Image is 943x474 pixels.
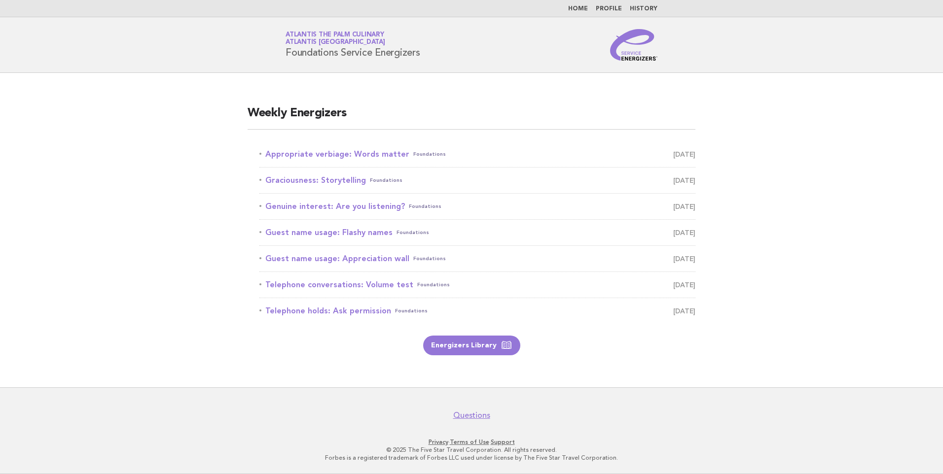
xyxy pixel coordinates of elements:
[596,6,622,12] a: Profile
[673,304,695,318] span: [DATE]
[286,32,385,45] a: Atlantis The Palm CulinaryAtlantis [GEOGRAPHIC_DATA]
[491,439,515,445] a: Support
[259,200,695,213] a: Genuine interest: Are you listening?Foundations [DATE]
[259,278,695,292] a: Telephone conversations: Volume testFoundations [DATE]
[673,147,695,161] span: [DATE]
[370,173,402,187] span: Foundations
[286,32,420,58] h1: Foundations Service Energizers
[630,6,657,12] a: History
[409,200,441,213] span: Foundations
[395,304,428,318] span: Foundations
[417,278,450,292] span: Foundations
[673,226,695,239] span: [DATE]
[453,410,490,420] a: Questions
[170,446,773,454] p: © 2025 The Five Star Travel Corporation. All rights reserved.
[259,147,695,161] a: Appropriate verbiage: Words matterFoundations [DATE]
[259,226,695,239] a: Guest name usage: Flashy namesFoundations [DATE]
[259,173,695,187] a: Graciousness: StorytellingFoundations [DATE]
[673,252,695,266] span: [DATE]
[673,173,695,187] span: [DATE]
[397,226,429,239] span: Foundations
[673,200,695,213] span: [DATE]
[610,29,657,61] img: Service Energizers
[170,454,773,462] p: Forbes is a registered trademark of Forbes LLC used under license by The Five Star Travel Corpora...
[413,147,446,161] span: Foundations
[423,336,520,355] a: Energizers Library
[248,105,695,130] h2: Weekly Energizers
[413,252,446,266] span: Foundations
[259,304,695,318] a: Telephone holds: Ask permissionFoundations [DATE]
[450,439,489,445] a: Terms of Use
[568,6,588,12] a: Home
[286,39,385,46] span: Atlantis [GEOGRAPHIC_DATA]
[170,438,773,446] p: · ·
[429,439,448,445] a: Privacy
[673,278,695,292] span: [DATE]
[259,252,695,266] a: Guest name usage: Appreciation wallFoundations [DATE]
